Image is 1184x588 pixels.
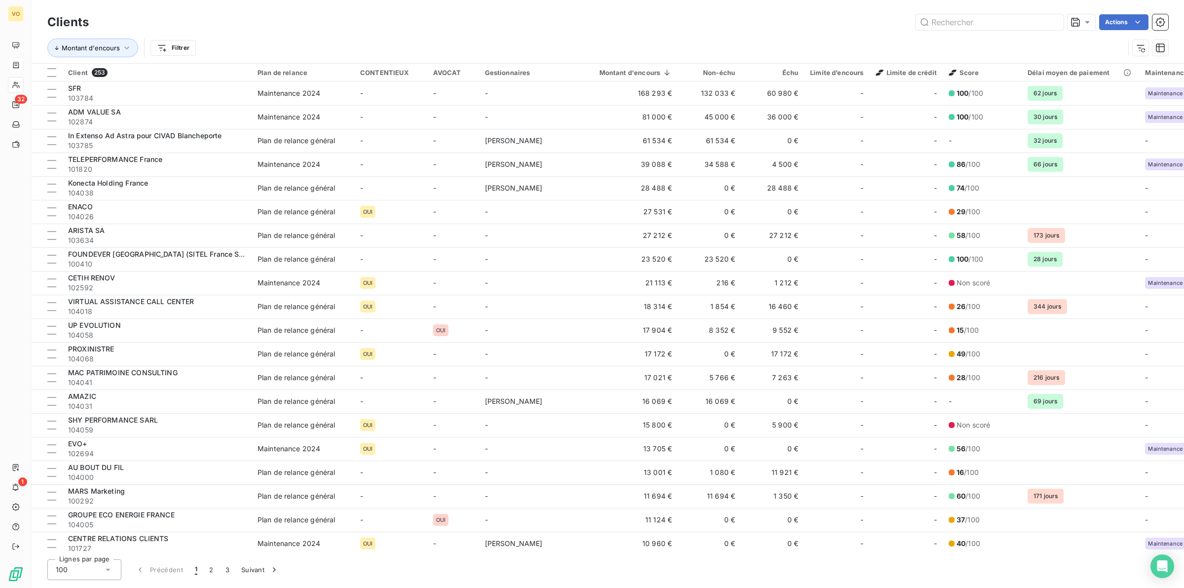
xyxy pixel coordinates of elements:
td: 0 € [741,390,804,413]
span: /100 [957,254,983,264]
span: PROXINISTRE [68,345,114,353]
span: 104031 [68,401,246,411]
span: - [860,302,863,312]
td: 0 € [678,200,741,224]
span: 100292 [68,496,246,506]
span: 28 jours [1028,252,1063,267]
span: - [433,278,436,287]
span: - [1145,136,1148,145]
td: 16 460 € [741,295,804,318]
button: Actions [1099,14,1148,30]
span: - [934,254,937,264]
span: /100 [957,468,979,477]
span: 344 jours [1028,299,1067,314]
span: - [485,350,488,358]
div: Plan de relance général [258,302,335,312]
span: [PERSON_NAME] [485,136,543,145]
span: - [860,373,863,383]
span: - [433,373,436,382]
span: /100 [957,444,980,454]
div: Plan de relance général [258,491,335,501]
button: 3 [220,559,235,580]
td: 1 080 € [678,461,741,484]
span: GROUPE ECO ENERGIE FRANCE [68,510,175,519]
div: Plan de relance général [258,254,335,264]
td: 23 520 € [678,247,741,271]
span: - [485,468,488,476]
span: 104059 [68,425,246,435]
span: /100 [957,491,980,501]
span: - [360,492,363,500]
span: - [433,231,436,239]
td: 0 € [678,413,741,437]
span: [PERSON_NAME] [485,184,543,192]
div: Gestionnaires [485,69,576,77]
td: 11 694 € [582,484,678,508]
span: MARS Marketing [68,487,125,495]
span: - [1145,397,1148,405]
span: - [860,420,863,430]
span: - [934,112,937,122]
span: 74 [957,184,964,192]
td: 216 € [678,271,741,295]
span: 16 [957,468,964,476]
span: - [860,396,863,406]
td: 61 534 € [582,129,678,153]
span: 30 jours [1028,110,1063,124]
td: 34 588 € [678,153,741,176]
td: 168 293 € [582,81,678,105]
span: - [433,444,436,453]
h3: Clients [47,13,89,31]
span: - [934,159,937,169]
span: Montant d'encours [62,44,120,52]
span: 1 [18,477,27,486]
span: - [360,160,363,168]
td: 27 212 € [582,224,678,247]
span: - [934,88,937,98]
span: 32 [15,95,27,104]
span: 171 jours [1028,489,1064,504]
span: - [433,255,436,263]
span: 104038 [68,188,246,198]
span: - [1145,231,1148,239]
span: - [360,515,363,524]
div: Plan de relance général [258,373,335,383]
span: - [485,113,488,121]
span: - [360,184,363,192]
span: - [860,207,863,217]
td: 60 980 € [741,81,804,105]
td: 28 488 € [741,176,804,200]
span: - [860,231,863,240]
span: - [485,278,488,287]
td: 39 088 € [582,153,678,176]
span: - [860,112,863,122]
span: /100 [957,515,980,525]
span: [PERSON_NAME] [485,160,543,168]
div: Délai moyen de paiement [1028,69,1133,77]
span: 100 [957,113,968,121]
span: - [860,183,863,193]
span: CETIH RENOV [68,274,115,282]
span: OUI [363,280,372,286]
td: 21 113 € [582,271,678,295]
span: 253 [92,68,108,77]
span: - [485,89,488,97]
div: Plan de relance général [258,136,335,146]
span: - [360,89,363,97]
td: 0 € [741,200,804,224]
td: 1 350 € [741,484,804,508]
td: 0 € [678,342,741,366]
td: 0 € [678,437,741,461]
span: 104058 [68,330,246,340]
td: 0 € [678,176,741,200]
span: Konecta Holding France [68,179,148,187]
div: Maintenance 2024 [258,112,320,122]
td: 132 033 € [678,81,741,105]
span: 28 [957,373,965,382]
td: 18 314 € [582,295,678,318]
span: 49 [957,350,965,358]
span: - [433,136,436,145]
input: Rechercher [916,14,1064,30]
span: /100 [957,88,983,98]
td: 17 172 € [741,342,804,366]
